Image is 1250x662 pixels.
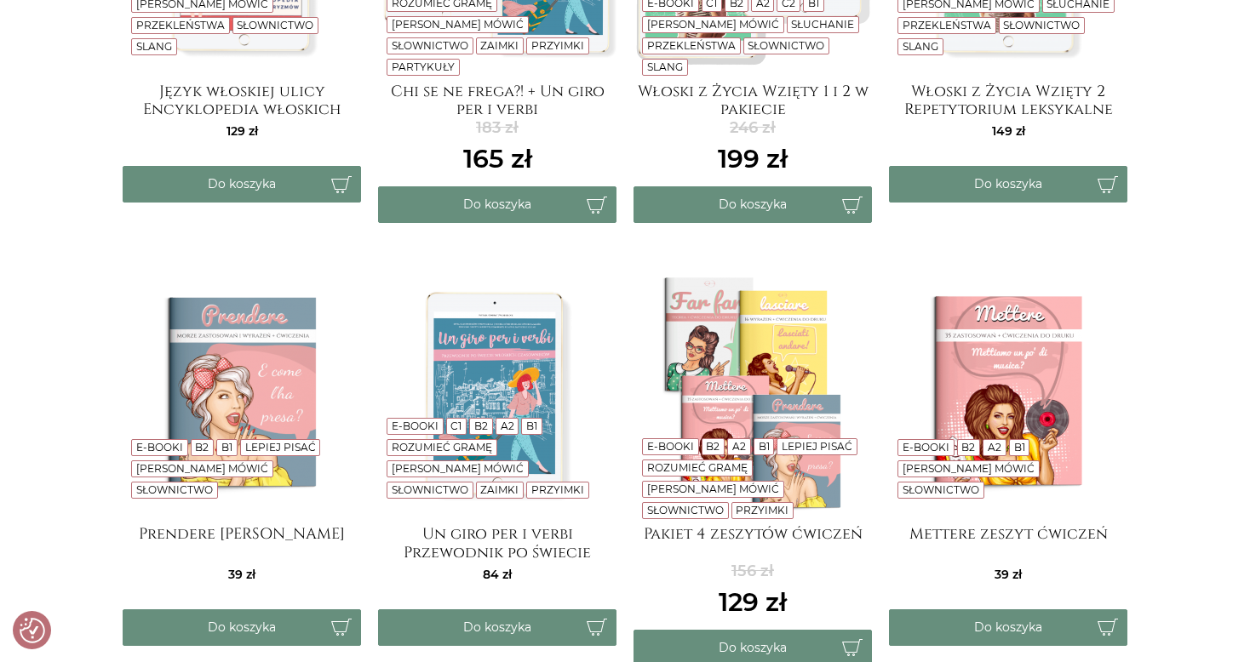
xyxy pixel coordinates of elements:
[136,40,172,53] a: Slang
[392,441,492,454] a: Rozumieć gramę
[136,483,213,496] a: Słownictwo
[228,567,255,582] span: 39
[903,462,1035,475] a: [PERSON_NAME] mówić
[474,419,488,432] a: B2
[736,504,788,516] a: Przyimki
[237,19,313,31] a: Słownictwo
[634,83,872,117] a: Włoski z Życia Wzięty 1 i 2 w pakiecie
[392,18,524,31] a: [PERSON_NAME] mówić
[221,441,232,454] a: B1
[20,618,45,643] button: Preferencje co do zgód
[732,440,746,453] a: A2
[903,40,938,53] a: Slang
[647,482,779,495] a: [PERSON_NAME] mówić
[903,483,979,496] a: Słownictwo
[647,60,683,73] a: Slang
[136,462,268,475] a: [PERSON_NAME] mówić
[718,140,788,178] ins: 199
[123,166,361,203] button: Do koszyka
[647,18,779,31] a: [PERSON_NAME] mówić
[392,462,524,475] a: [PERSON_NAME] mówić
[392,39,468,52] a: Słownictwo
[748,39,824,52] a: Słownictwo
[634,186,872,223] button: Do koszyka
[483,567,512,582] span: 84
[903,19,991,31] a: Przekleństwa
[647,504,724,516] a: Słownictwo
[378,609,616,646] button: Do koszyka
[961,441,975,454] a: B2
[136,19,225,31] a: Przekleństwa
[719,583,787,621] ins: 129
[995,567,1022,582] span: 39
[463,117,532,140] del: 183
[889,166,1127,203] button: Do koszyka
[531,39,584,52] a: Przyimki
[647,440,694,453] a: E-booki
[719,560,787,583] del: 156
[782,440,852,453] a: Lepiej pisać
[392,419,439,432] a: E-booki
[706,440,720,453] a: B2
[378,186,616,223] button: Do koszyka
[20,618,45,643] img: Revisit consent button
[531,483,584,496] a: Przyimki
[123,83,361,117] a: Język włoskiej ulicy Encyklopedia włoskich wulgaryzmów
[718,117,788,140] del: 246
[759,440,770,453] a: B1
[392,60,455,73] a: Partykuły
[889,83,1127,117] a: Włoski z Życia Wzięty 2 Repetytorium leksykalne
[501,419,514,432] a: A2
[647,461,748,474] a: Rozumieć gramę
[245,441,316,454] a: Lepiej pisać
[463,140,532,178] ins: 165
[226,123,258,139] span: 129
[480,483,519,496] a: Zaimki
[136,441,183,454] a: E-booki
[791,18,854,31] a: Słuchanie
[526,419,537,432] a: B1
[988,441,1001,454] a: A2
[450,419,462,432] a: C1
[195,441,209,454] a: B2
[647,39,736,52] a: Przekleństwa
[392,483,468,496] a: Słownictwo
[1014,441,1025,454] a: B1
[903,441,949,454] a: E-booki
[480,39,519,52] a: Zaimki
[889,525,1127,559] a: Mettere zeszyt ćwiczeń
[378,525,616,559] a: Un giro per i verbi Przewodnik po świecie włoskich czasowników
[378,83,616,117] a: Chi se ne frega?! + Un giro per i verbi
[123,525,361,559] a: Prendere [PERSON_NAME]
[634,525,872,559] a: Pakiet 4 zeszytów ćwiczeń
[123,609,361,646] button: Do koszyka
[1003,19,1080,31] a: Słownictwo
[992,123,1025,139] span: 149
[889,609,1127,646] button: Do koszyka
